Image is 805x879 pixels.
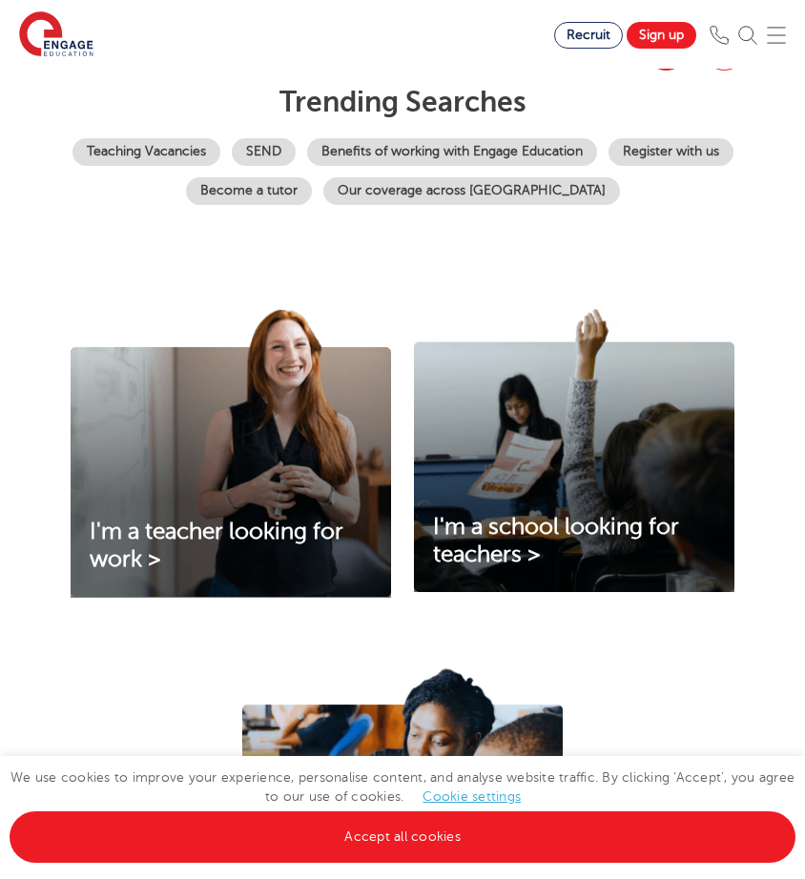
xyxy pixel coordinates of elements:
img: I'm a teacher looking for work [71,309,391,598]
a: Cookie settings [423,789,521,804]
img: Phone [710,26,729,45]
span: We use cookies to improve your experience, personalise content, and analyse website traffic. By c... [10,770,795,844]
img: Engage Education [19,11,93,59]
a: Accept all cookies [10,811,795,863]
p: Trending searches [59,85,746,119]
a: Teaching Vacancies [72,138,220,166]
span: I'm a school looking for teachers > [433,514,679,567]
span: I'm a teacher looking for work > [90,519,343,572]
span: Recruit [567,28,610,42]
img: Mobile Menu [767,26,786,45]
a: Become a tutor [186,177,312,205]
a: I'm a teacher looking for work > [71,519,391,574]
a: I'm a school looking for teachers > [414,514,734,569]
a: Our coverage across [GEOGRAPHIC_DATA] [323,177,620,205]
img: Search [738,26,757,45]
a: SEND [232,138,296,166]
img: I'm a school looking for teachers [414,309,734,593]
a: Benefits of working with Engage Education [307,138,597,166]
a: Register with us [609,138,733,166]
a: Sign up [627,22,696,49]
a: Recruit [554,22,623,49]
